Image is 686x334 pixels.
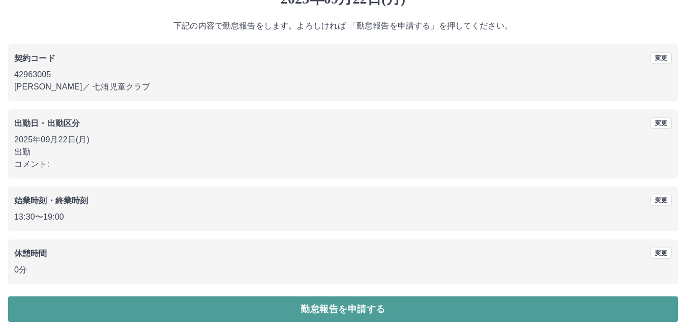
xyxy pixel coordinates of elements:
[650,248,672,259] button: 変更
[650,52,672,64] button: 変更
[8,296,678,322] button: 勤怠報告を申請する
[14,196,88,205] b: 始業時刻・終業時刻
[14,146,672,158] p: 出勤
[14,264,672,276] p: 0分
[14,134,672,146] p: 2025年09月22日(月)
[14,211,672,223] p: 13:30 〜 19:00
[14,119,80,128] b: 出勤日・出勤区分
[14,249,47,258] b: 休憩時間
[8,20,678,32] p: 下記の内容で勤怠報告をします。よろしければ 「勤怠報告を申請する」を押してください。
[14,81,672,93] p: [PERSON_NAME] ／ 七浦児童クラブ
[14,54,55,63] b: 契約コード
[650,195,672,206] button: 変更
[650,117,672,129] button: 変更
[14,69,672,81] p: 42963005
[14,158,672,170] p: コメント:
